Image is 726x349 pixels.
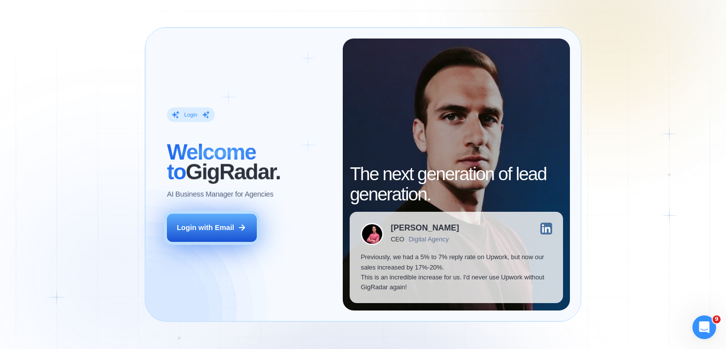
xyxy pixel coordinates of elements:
div: [PERSON_NAME] [391,224,459,233]
iframe: Intercom live chat [692,315,716,339]
span: 9 [713,315,721,323]
h2: The next generation of lead generation. [350,164,563,204]
h2: ‍ GigRadar. [167,142,332,182]
div: Login [184,111,198,118]
p: Previously, we had a 5% to 7% reply rate on Upwork, but now our sales increased by 17%-20%. This ... [361,252,552,292]
p: AI Business Manager for Agencies [167,190,274,199]
div: Digital Agency [409,236,449,243]
button: Login with Email [167,214,257,242]
div: CEO [391,236,404,243]
div: Login with Email [177,223,234,233]
span: Welcome to [167,140,256,184]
